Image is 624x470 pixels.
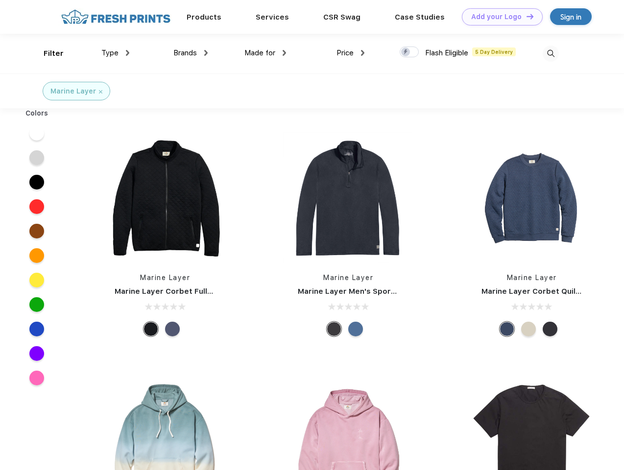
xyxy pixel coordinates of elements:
a: Marine Layer [323,274,373,282]
div: Filter [44,48,64,59]
div: Charcoal [543,322,557,336]
div: Navy Heather [500,322,514,336]
img: desktop_search.svg [543,46,559,62]
img: func=resize&h=266 [100,133,230,263]
a: Sign in [550,8,592,25]
img: func=resize&h=266 [467,133,597,263]
a: Marine Layer [140,274,190,282]
span: 5 Day Delivery [472,47,516,56]
img: fo%20logo%202.webp [58,8,173,25]
a: Products [187,13,221,22]
span: Price [336,48,354,57]
img: func=resize&h=266 [283,133,413,263]
img: DT [527,14,533,19]
a: CSR Swag [323,13,360,22]
a: Marine Layer Corbet Full-Zip Jacket [115,287,250,296]
div: Oat Heather [521,322,536,336]
a: Marine Layer Men's Sport Quarter Zip [298,287,440,296]
span: Made for [244,48,275,57]
div: Black [144,322,158,336]
div: Marine Layer [50,86,96,96]
a: Services [256,13,289,22]
img: dropdown.png [361,50,364,56]
img: dropdown.png [283,50,286,56]
div: Add your Logo [471,13,522,21]
img: dropdown.png [204,50,208,56]
span: Type [101,48,119,57]
span: Flash Eligible [425,48,468,57]
div: Navy [165,322,180,336]
a: Marine Layer [507,274,557,282]
img: filter_cancel.svg [99,90,102,94]
div: Sign in [560,11,581,23]
div: Charcoal [327,322,341,336]
div: Colors [18,108,56,118]
span: Brands [173,48,197,57]
div: Deep Denim [348,322,363,336]
img: dropdown.png [126,50,129,56]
